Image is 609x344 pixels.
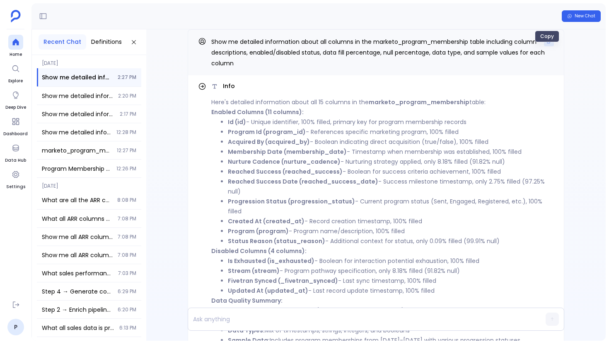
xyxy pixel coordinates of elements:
a: Settings [6,167,25,190]
span: 12:26 PM [116,165,136,172]
li: - References specific marketing program, 100% filled [228,127,554,137]
button: New Chat [562,10,601,22]
span: 8:08 PM [117,197,136,203]
span: 2:17 PM [120,111,136,117]
strong: Acquired By (acquired_by) [228,138,310,146]
strong: marketo_program_membership [369,98,469,106]
li: - Boolean indicating direct acquisition (true/false), 100% filled [228,137,554,147]
strong: Disabled Columns (4 columns): [211,247,307,255]
strong: Fivetran Synced (_fivetran_synced) [228,277,338,285]
span: 2:20 PM [118,93,136,99]
span: New Chat [575,13,595,19]
span: What are all the ARR columns available in the system? Show me the column names, data types, stati... [42,196,112,204]
span: Step 2 → Enrich pipeline data from Step 1 with account information and calculate monthly performa... [42,306,113,314]
strong: Reached Success Date (reached_success_date) [228,177,378,186]
span: [DATE] [37,55,141,67]
strong: Created At (created_at) [228,217,304,225]
a: P [7,319,24,335]
a: Data Hub [5,141,26,164]
button: Definitions [86,34,127,50]
strong: Enabled Columns (11 columns): [211,108,304,116]
p: Here's detailed information about all 15 columns in the table: [211,97,554,107]
span: [DATE] [37,178,141,189]
strong: Status Reason (status_reason) [228,237,325,245]
a: Explore [8,61,23,84]
span: Show me detailed information about all columns in the marketo_program_membership table including ... [42,128,111,136]
img: petavue logo [11,10,21,22]
li: - Record creation timestamp, 100% filled [228,216,554,226]
span: Data Hub [5,157,26,164]
a: Dashboard [3,114,28,137]
button: Recent Chat [39,34,86,50]
li: - Unique identifier, 100% filled, primary key for program membership records [228,117,554,127]
li: - Last record update timestamp, 100% filled [228,286,554,296]
strong: Reached Success (reached_success) [228,167,343,176]
strong: Is Exhausted (is_exhausted) [228,257,314,265]
span: 7:08 PM [118,215,136,222]
span: Show me detailed information about all columns in the marketo_program_membership table including ... [42,73,113,81]
span: Explore [8,78,23,84]
strong: Progression Status (progression_status) [228,197,355,205]
li: - Boolean for interaction potential exhaustion, 100% filled [228,256,554,266]
li: - Success milestone timestamp, only 2.75% filled (97.25% null) [228,177,554,196]
span: Program Membership table columns information including column descriptions, enabled/disabled stat... [42,165,111,173]
strong: Program (program) [228,227,289,235]
span: 6:29 PM [118,288,136,295]
span: 6:13 PM [119,325,136,331]
span: Home [8,51,23,58]
span: Info [223,82,235,91]
span: 7:08 PM [118,252,136,258]
span: Step 4 → Generate comprehensive pipeline trends and performance summary with actionable insights ... [42,287,113,296]
strong: Program Id (program_id) [228,128,306,136]
span: Show me detailed information about all columns in the marketo_program_membership table including ... [42,92,113,100]
span: What sales performance metrics and data do we have available? Show me sales performance KDs, metr... [42,269,113,277]
li: - Timestamp when membership was established, 100% filled [228,147,554,157]
div: Copy [535,31,559,42]
li: - Additional context for status, only 0.09% filled (99.91% null) [228,236,554,246]
li: - Last sync timestamp, 100% filled [228,276,554,286]
a: Deep Dive [5,88,26,111]
span: 2:27 PM [118,74,136,81]
span: Show me detailed information about all columns in the marketo_program_membership table including ... [211,38,545,67]
span: 12:28 PM [116,129,136,136]
span: Deep Dive [5,104,26,111]
li: - Boolean for success criteria achievement, 100% filled [228,167,554,177]
li: Most core fields (id, program_id, dates, status) have 100% data coverage [228,306,554,315]
li: - Current program status (Sent, Engaged, Registered, etc.), 100% filled [228,196,554,216]
span: What all ARR columns are available across all tables? Show me detailed information about all ARR-... [42,215,113,223]
strong: Nurture Cadence (nurture_cadence) [228,158,341,166]
span: Settings [6,184,25,190]
strong: Updated At (updated_at) [228,287,308,295]
strong: Data Quality Summary: [211,296,283,305]
a: Home [8,35,23,58]
li: - Program name/description, 100% filled [228,226,554,236]
span: Show me all ARR columns available in the system. Include column names, data types, statistics, nu... [42,233,113,241]
span: 6:20 PM [118,306,136,313]
li: - Program pathway specification, only 8.18% filled (91.82% null) [228,266,554,276]
span: 7:03 PM [118,270,136,277]
span: marketo_program_membership table detailed column information including description, enabled/disab... [42,146,112,155]
strong: Stream (stream) [228,267,280,275]
span: Show me all ARR columns available in the system. Include column names, data types, statistics, nu... [42,251,113,259]
strong: High Fill Rate: [228,306,268,315]
li: - Nurturing strategy applied, only 8.18% filled (91.82% null) [228,157,554,167]
strong: Membership Date (membership_date) [228,148,347,156]
strong: Id (id) [228,118,246,126]
span: Show me detailed information about all columns in the marketo_program_membership table including ... [42,110,115,118]
span: 7:08 PM [118,234,136,240]
span: 12:27 PM [117,147,136,154]
span: What all sales data is present? Show me all sales-related tables and their key columns [42,324,114,332]
span: Dashboard [3,131,28,137]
